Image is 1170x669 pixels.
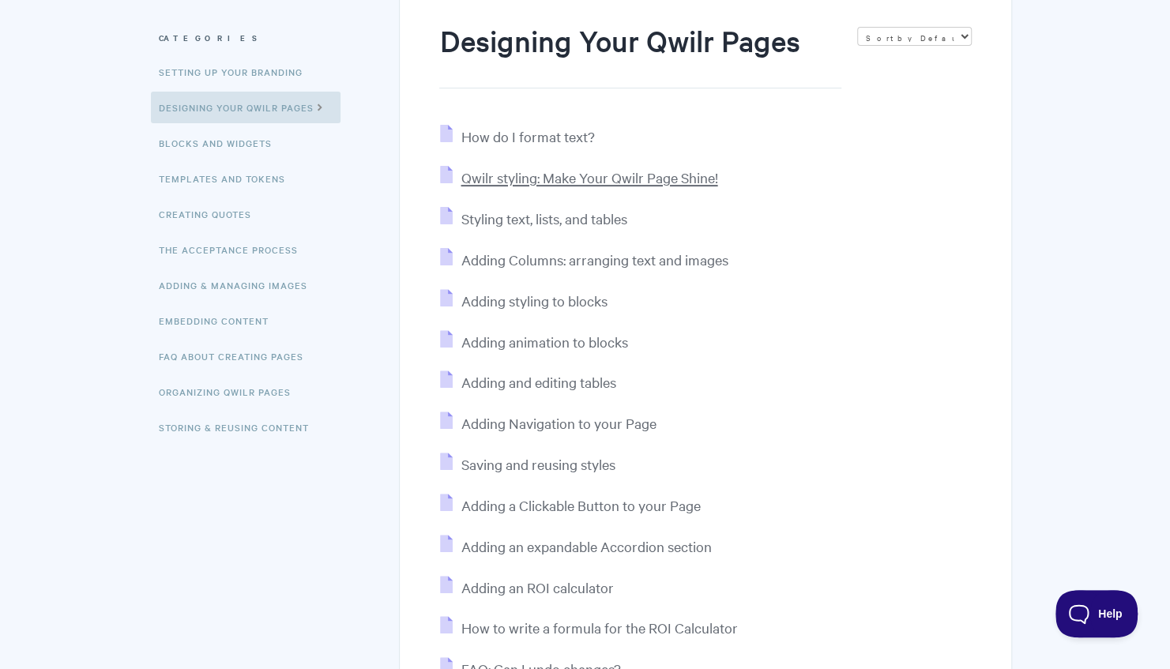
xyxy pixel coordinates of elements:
[461,168,717,186] span: Qwilr styling: Make Your Qwilr Page Shine!
[159,24,356,52] h3: Categories
[461,455,615,473] span: Saving and reusing styles
[440,250,728,269] a: Adding Columns: arranging text and images
[440,496,700,514] a: Adding a Clickable Button to your Page
[461,537,711,555] span: Adding an expandable Accordion section
[461,333,627,351] span: Adding animation to blocks
[440,414,656,432] a: Adding Navigation to your Page
[440,127,594,145] a: How do I format text?
[857,27,972,46] select: Page reloads on selection
[440,168,717,186] a: Qwilr styling: Make Your Qwilr Page Shine!
[159,340,315,372] a: FAQ About Creating Pages
[159,412,321,443] a: Storing & Reusing Content
[159,198,263,230] a: Creating Quotes
[440,455,615,473] a: Saving and reusing styles
[159,269,319,301] a: Adding & Managing Images
[461,414,656,432] span: Adding Navigation to your Page
[159,56,314,88] a: Setting up your Branding
[440,373,615,391] a: Adding and editing tables
[159,127,284,159] a: Blocks and Widgets
[440,578,613,596] a: Adding an ROI calculator
[461,618,737,637] span: How to write a formula for the ROI Calculator
[439,21,841,88] h1: Designing Your Qwilr Pages
[440,209,626,227] a: Styling text, lists, and tables
[461,373,615,391] span: Adding and editing tables
[159,376,303,408] a: Organizing Qwilr Pages
[461,496,700,514] span: Adding a Clickable Button to your Page
[159,163,297,194] a: Templates and Tokens
[461,127,594,145] span: How do I format text?
[151,92,340,123] a: Designing Your Qwilr Pages
[440,618,737,637] a: How to write a formula for the ROI Calculator
[440,537,711,555] a: Adding an expandable Accordion section
[159,234,310,265] a: The Acceptance Process
[461,209,626,227] span: Styling text, lists, and tables
[461,291,607,310] span: Adding styling to blocks
[440,291,607,310] a: Adding styling to blocks
[159,305,280,336] a: Embedding Content
[461,250,728,269] span: Adding Columns: arranging text and images
[1055,590,1138,637] iframe: Toggle Customer Support
[440,333,627,351] a: Adding animation to blocks
[461,578,613,596] span: Adding an ROI calculator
